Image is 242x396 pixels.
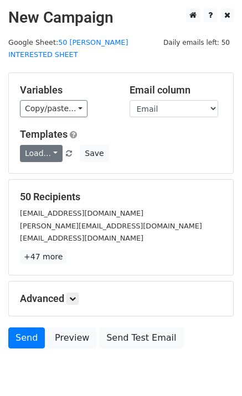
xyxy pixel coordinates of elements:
span: Daily emails left: 50 [159,37,234,49]
a: Daily emails left: 50 [159,38,234,46]
a: Send [8,327,45,348]
h5: Advanced [20,293,222,305]
small: [PERSON_NAME][EMAIL_ADDRESS][DOMAIN_NAME] [20,222,202,230]
a: 50 [PERSON_NAME] INTERESTED SHEET [8,38,128,59]
a: Send Test Email [99,327,183,348]
a: Preview [48,327,96,348]
a: Templates [20,128,68,140]
a: Copy/paste... [20,100,87,117]
h5: Variables [20,84,113,96]
h5: 50 Recipients [20,191,222,203]
small: [EMAIL_ADDRESS][DOMAIN_NAME] [20,209,143,217]
div: Reload template list [27,148,103,164]
a: +47 more [20,250,66,264]
h2: New Campaign [8,8,234,27]
h5: Email column [130,84,223,96]
a: Load... [20,145,63,162]
small: Google Sheet: [8,38,128,59]
iframe: Chat Widget [187,343,242,396]
small: [EMAIL_ADDRESS][DOMAIN_NAME] [20,234,143,242]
